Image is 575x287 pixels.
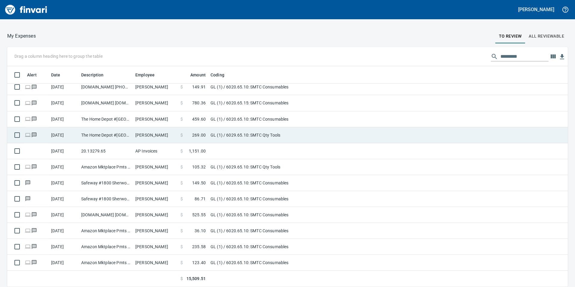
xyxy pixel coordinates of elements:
[208,95,358,111] td: GL (1) / 6020.65.15: SMTC Consumables
[79,95,133,111] td: [DOMAIN_NAME] [DOMAIN_NAME][URL] WA
[517,5,556,14] button: [PERSON_NAME]
[31,245,37,248] span: Has messages
[208,175,358,191] td: GL (1) / 6020.65.10: SMTC Consumables
[180,116,183,122] span: $
[49,255,79,271] td: [DATE]
[135,71,162,79] span: Employee
[25,165,31,169] span: Online transaction
[4,2,49,17] a: Finvari
[133,127,178,143] td: [PERSON_NAME]
[79,143,133,159] td: 20.13279.65
[27,71,37,79] span: Alert
[25,85,31,89] span: Online transaction
[49,191,79,207] td: [DATE]
[180,84,183,90] span: $
[7,32,36,40] nav: breadcrumb
[180,244,183,250] span: $
[49,175,79,191] td: [DATE]
[25,101,31,105] span: Online transaction
[529,32,564,40] span: All Reviewable
[133,143,178,159] td: AP Invoices
[31,213,37,217] span: Has messages
[31,261,37,264] span: Has messages
[79,175,133,191] td: Safeway #1800 Sherwood OR
[180,228,183,234] span: $
[192,116,206,122] span: 459.60
[195,196,206,202] span: 86.71
[79,79,133,95] td: [DOMAIN_NAME] [PHONE_NUMBER] [GEOGRAPHIC_DATA]
[31,165,37,169] span: Has messages
[180,164,183,170] span: $
[133,111,178,127] td: [PERSON_NAME]
[192,180,206,186] span: 149.50
[49,223,79,239] td: [DATE]
[25,229,31,233] span: Online transaction
[81,71,104,79] span: Description
[133,255,178,271] td: [PERSON_NAME]
[49,207,79,223] td: [DATE]
[49,79,79,95] td: [DATE]
[79,207,133,223] td: [DOMAIN_NAME] [DOMAIN_NAME][URL] WA
[192,212,206,218] span: 525.55
[25,213,31,217] span: Online transaction
[180,276,183,282] span: $
[186,276,206,282] span: 15,509.51
[49,143,79,159] td: [DATE]
[79,239,133,255] td: Amazon Mktplace Pmts [DOMAIN_NAME][URL] WA
[208,255,358,271] td: GL (1) / 6020.65.10: SMTC Consumables
[133,191,178,207] td: [PERSON_NAME]
[25,181,31,185] span: Has messages
[180,100,183,106] span: $
[133,159,178,175] td: [PERSON_NAME]
[499,32,522,40] span: To Review
[208,111,358,127] td: GL (1) / 6020.65.10: SMTC Consumables
[49,159,79,175] td: [DATE]
[180,180,183,186] span: $
[192,132,206,138] span: 269.00
[79,255,133,271] td: Amazon Mktplace Pmts [DOMAIN_NAME][URL] WA
[27,71,45,79] span: Alert
[208,79,358,95] td: GL (1) / 6020.65.10: SMTC Consumables
[192,260,206,266] span: 123.40
[180,132,183,138] span: $
[192,164,206,170] span: 105.32
[195,228,206,234] span: 36.10
[25,117,31,121] span: Online transaction
[133,223,178,239] td: [PERSON_NAME]
[31,229,37,233] span: Has messages
[79,159,133,175] td: Amazon Mktplace Pmts [DOMAIN_NAME][URL] WA
[25,133,31,137] span: Online transaction
[49,95,79,111] td: [DATE]
[133,95,178,111] td: [PERSON_NAME]
[133,175,178,191] td: [PERSON_NAME]
[558,52,567,61] button: Download table
[190,71,206,79] span: Amount
[31,133,37,137] span: Has messages
[180,148,183,154] span: $
[208,207,358,223] td: GL (1) / 6020.65.10: SMTC Consumables
[31,101,37,105] span: Has messages
[51,71,68,79] span: Date
[7,32,36,40] p: My Expenses
[208,239,358,255] td: GL (1) / 6020.65.10: SMTC Consumables
[25,245,31,248] span: Online transaction
[208,159,358,175] td: GL (1) / 6029.65.10: SMTC Qty Tools
[133,207,178,223] td: [PERSON_NAME]
[79,127,133,143] td: The Home Depot #[GEOGRAPHIC_DATA]
[51,71,60,79] span: Date
[79,191,133,207] td: Safeway #1800 Sherwood OR
[208,191,358,207] td: GL (1) / 6020.65.10: SMTC Consumables
[79,223,133,239] td: Amazon Mktplace Pmts [DOMAIN_NAME][URL] WA
[49,111,79,127] td: [DATE]
[211,71,224,79] span: Coding
[180,196,183,202] span: $
[192,244,206,250] span: 235.58
[14,53,103,59] p: Drag a column heading here to group the table
[189,148,206,154] span: 1,151.00
[49,127,79,143] td: [DATE]
[79,111,133,127] td: The Home Depot #[GEOGRAPHIC_DATA]
[208,127,358,143] td: GL (1) / 6029.65.10: SMTC Qty Tools
[208,223,358,239] td: GL (1) / 6020.65.10: SMTC Consumables
[31,117,37,121] span: Has messages
[25,261,31,264] span: Online transaction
